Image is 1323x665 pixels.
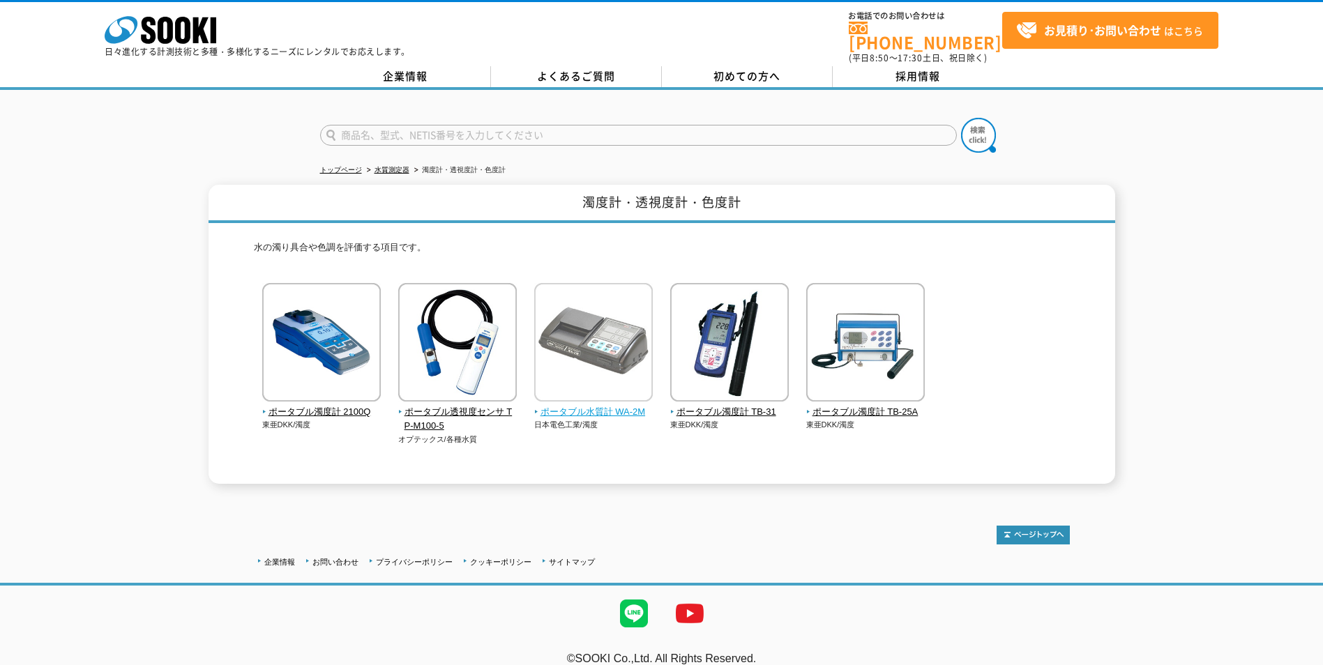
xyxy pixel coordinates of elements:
[849,52,987,64] span: (平日 ～ 土日、祝日除く)
[312,558,358,566] a: お問い合わせ
[491,66,662,87] a: よくあるご質問
[606,586,662,641] img: LINE
[411,163,506,178] li: 濁度計・透視度計・色度計
[264,558,295,566] a: 企業情報
[470,558,531,566] a: クッキーポリシー
[320,125,957,146] input: 商品名、型式、NETIS番号を入力してください
[262,392,381,420] a: ポータブル濁度計 2100Q
[997,526,1070,544] img: トップページへ
[806,392,925,420] a: ポータブル濁度計 TB-25A
[849,22,1002,50] a: [PHONE_NUMBER]
[806,405,925,420] span: ポータブル濁度計 TB-25A
[670,405,789,420] span: ポータブル濁度計 TB-31
[534,392,653,420] a: ポータブル水質計 WA-2M
[713,68,780,84] span: 初めての方へ
[549,558,595,566] a: サイトマップ
[662,586,718,641] img: YouTube
[254,240,1070,262] p: 水の濁り具合や色調を評価する項目です。
[870,52,889,64] span: 8:50
[849,12,1002,20] span: お電話でのお問い合わせは
[209,185,1115,223] h1: 濁度計・透視度計・色度計
[262,405,381,420] span: ポータブル濁度計 2100Q
[105,47,410,56] p: 日々進化する計測技術と多種・多様化するニーズにレンタルでお応えします。
[662,66,833,87] a: 初めての方へ
[375,166,409,174] a: 水質測定器
[376,558,453,566] a: プライバシーポリシー
[534,405,653,420] span: ポータブル水質計 WA-2M
[320,166,362,174] a: トップページ
[898,52,923,64] span: 17:30
[398,405,517,434] span: ポータブル透視度センサ TP-M100-5
[1002,12,1218,49] a: お見積り･お問い合わせはこちら
[262,419,381,431] p: 東亜DKK/濁度
[398,392,517,434] a: ポータブル透視度センサ TP-M100-5
[961,118,996,153] img: btn_search.png
[833,66,1004,87] a: 採用情報
[1016,20,1203,41] span: はこちら
[398,283,517,405] img: ポータブル透視度センサ TP-M100-5
[534,419,653,431] p: 日本電色工業/濁度
[670,392,789,420] a: ポータブル濁度計 TB-31
[534,283,653,405] img: ポータブル水質計 WA-2M
[806,283,925,405] img: ポータブル濁度計 TB-25A
[806,419,925,431] p: 東亜DKK/濁度
[320,66,491,87] a: 企業情報
[398,434,517,445] p: オプテックス/各種水質
[1044,22,1161,38] strong: お見積り･お問い合わせ
[262,283,381,405] img: ポータブル濁度計 2100Q
[670,419,789,431] p: 東亜DKK/濁度
[670,283,789,405] img: ポータブル濁度計 TB-31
